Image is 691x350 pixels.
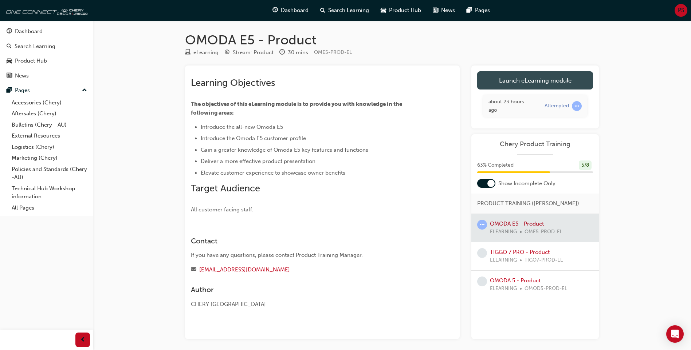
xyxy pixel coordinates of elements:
[201,124,283,130] span: Introduce the all-new Omoda E5
[9,119,90,131] a: Bulletins (Chery - AU)
[279,49,285,56] span: clock-icon
[185,32,599,48] h1: OMODA E5 - Product
[477,248,487,258] span: learningRecordVerb_NONE-icon
[572,101,582,111] span: learningRecordVerb_ATTEMPT-icon
[314,3,375,18] a: search-iconSearch Learning
[467,6,472,15] span: pages-icon
[9,164,90,183] a: Policies and Standards (Chery -AU)
[9,183,90,202] a: Technical Hub Workshop information
[579,160,592,170] div: 5 / 8
[3,40,90,53] a: Search Learning
[191,77,275,88] span: Learning Objectives
[224,48,274,57] div: Stream
[9,130,90,142] a: External Resources
[490,277,541,284] a: OMODA 5 - Product
[82,86,87,95] span: up-icon
[488,98,534,114] div: Thu Sep 25 2025 12:24:10 GMT+1000 (Australian Eastern Standard Time)
[490,256,517,265] span: ELEARNING
[477,199,579,208] span: PRODUCT TRAINING ([PERSON_NAME])
[3,54,90,68] a: Product Hub
[15,27,43,36] div: Dashboard
[678,6,684,15] span: PS
[375,3,427,18] a: car-iconProduct Hub
[498,179,555,188] span: Show Incomplete Only
[191,206,254,213] span: All customer facing staff.
[525,256,563,265] span: TIGO7-PROD-EL
[201,147,368,153] span: Gain a greater knowledge of Omoda E5 key features and functions
[193,48,219,57] div: eLearning
[191,251,428,259] div: If you have any questions, please contact Product Training Manager.
[191,237,428,245] h3: Contact
[7,58,12,64] span: car-icon
[267,3,314,18] a: guage-iconDashboard
[80,335,86,345] span: prev-icon
[477,161,514,170] span: 63 % Completed
[461,3,496,18] a: pages-iconPages
[490,285,517,293] span: ELEARNING
[9,108,90,119] a: Aftersales (Chery)
[7,43,12,50] span: search-icon
[477,140,593,148] a: Chery Product Training
[3,23,90,84] button: DashboardSearch LearningProduct HubNews
[279,48,308,57] div: Duration
[477,71,593,90] a: Launch eLearning module
[545,103,569,110] div: Attempted
[9,142,90,153] a: Logistics (Chery)
[201,158,315,164] span: Deliver a more effective product presentation
[381,6,386,15] span: car-icon
[199,266,290,273] a: [EMAIL_ADDRESS][DOMAIN_NAME]
[666,325,684,343] div: Open Intercom Messenger
[15,57,47,65] div: Product Hub
[389,6,421,15] span: Product Hub
[427,3,461,18] a: news-iconNews
[433,6,438,15] span: news-icon
[191,183,260,194] span: Target Audience
[490,249,550,255] a: TIGGO 7 PRO - Product
[191,267,196,273] span: email-icon
[201,135,306,142] span: Introduce the Omoda E5 customer profile
[224,49,230,56] span: target-icon
[477,220,487,230] span: learningRecordVerb_ATTEMPT-icon
[441,6,455,15] span: News
[7,87,12,94] span: pages-icon
[15,72,29,80] div: News
[9,152,90,164] a: Marketing (Chery)
[3,84,90,97] button: Pages
[288,48,308,57] div: 30 mins
[191,101,403,116] span: The objectives of this eLearning module is to provide you with knowledge in the following areas:
[191,300,428,309] div: CHERY [GEOGRAPHIC_DATA]
[9,202,90,214] a: All Pages
[15,86,30,95] div: Pages
[233,48,274,57] div: Stream: Product
[320,6,325,15] span: search-icon
[7,73,12,79] span: news-icon
[525,285,567,293] span: OMOD5-PROD-EL
[675,4,687,17] button: PS
[281,6,309,15] span: Dashboard
[15,42,55,51] div: Search Learning
[185,48,219,57] div: Type
[191,265,428,274] div: Email
[314,49,352,55] span: Learning resource code
[9,97,90,108] a: Accessories (Chery)
[475,6,490,15] span: Pages
[272,6,278,15] span: guage-icon
[3,69,90,83] a: News
[201,170,345,176] span: Elevate customer experience to showcase owner benefits
[7,28,12,35] span: guage-icon
[191,286,428,294] h3: Author
[3,25,90,38] a: Dashboard
[4,3,87,17] img: oneconnect
[185,49,191,56] span: learningResourceType_ELEARNING-icon
[477,277,487,286] span: learningRecordVerb_NONE-icon
[328,6,369,15] span: Search Learning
